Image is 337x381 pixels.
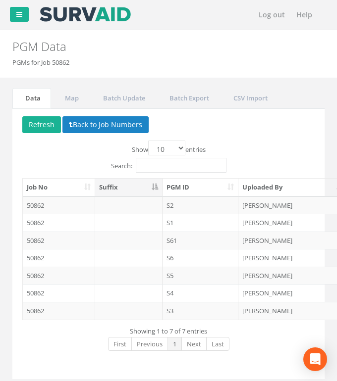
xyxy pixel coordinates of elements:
a: Last [206,337,229,351]
a: Map [52,88,89,108]
input: Search: [136,158,226,173]
td: S6 [163,249,239,267]
a: First [108,337,132,351]
a: 1 [168,337,182,351]
td: 50862 [23,266,95,284]
label: Show entries [132,141,206,155]
a: Batch Update [90,88,156,108]
td: 50862 [23,284,95,302]
a: Data [12,88,51,108]
label: Search: [111,158,226,173]
button: Back to Job Numbers [62,116,149,133]
td: 50862 [23,214,95,232]
div: Showing 1 to 7 of 7 entries [22,323,315,336]
td: 50862 [23,231,95,249]
h2: PGM Data [12,40,325,53]
th: PGM ID: activate to sort column ascending [163,179,239,196]
td: S3 [163,301,239,319]
td: 50862 [23,301,95,319]
td: S5 [163,266,239,284]
th: Suffix: activate to sort column descending [95,179,163,196]
th: Job No: activate to sort column ascending [23,179,95,196]
select: Showentries [148,141,185,155]
a: CSV Import [221,88,278,108]
div: Open Intercom Messenger [303,347,327,371]
td: 50862 [23,196,95,214]
button: Refresh [22,116,61,133]
td: S4 [163,284,239,302]
a: Previous [131,337,168,351]
td: S2 [163,196,239,214]
td: S61 [163,231,239,249]
td: S1 [163,214,239,232]
td: 50862 [23,249,95,267]
a: Batch Export [157,88,220,108]
li: PGMs for Job 50862 [12,58,69,67]
a: Next [181,337,207,351]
